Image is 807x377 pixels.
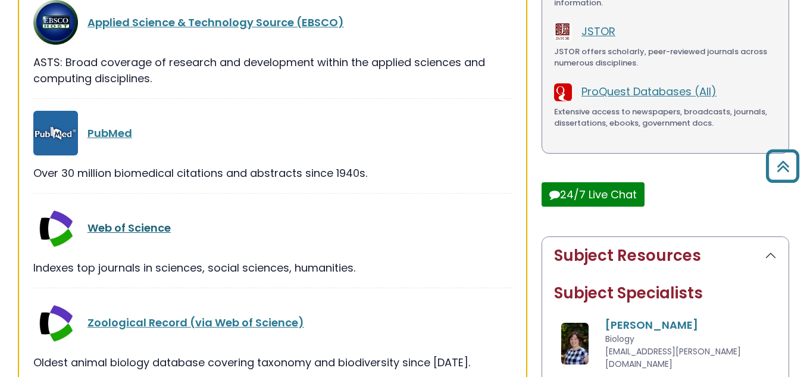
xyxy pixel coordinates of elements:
[33,354,512,370] div: Oldest animal biology database covering taxonomy and biodiversity since [DATE].
[33,165,512,181] div: Over 30 million biomedical citations and abstracts since 1940s.
[761,155,804,177] a: Back to Top
[554,106,777,129] div: Extensive access to newspapers, broadcasts, journals, dissertations, ebooks, government docs.
[605,333,634,345] span: Biology
[581,24,615,39] a: JSTOR
[542,237,789,275] button: Subject Resources
[554,284,777,303] h2: Subject Specialists
[605,317,698,332] a: [PERSON_NAME]
[542,182,645,207] button: 24/7 Live Chat
[33,54,512,86] div: ASTS: Broad coverage of research and development within the applied sciences and computing discip...
[33,260,512,276] div: Indexes top journals in sciences, social sciences, humanities.
[87,126,132,141] a: PubMed
[605,345,741,370] span: [EMAIL_ADDRESS][PERSON_NAME][DOMAIN_NAME]
[561,323,589,364] img: Amanda Matthysse
[554,46,777,69] div: JSTOR offers scholarly, peer-reviewed journals across numerous disciplines.
[87,15,344,30] a: Applied Science & Technology Source (EBSCO)
[87,315,304,330] a: Zoological Record (via Web of Science)
[581,84,717,99] a: ProQuest Databases (All)
[87,220,171,235] a: Web of Science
